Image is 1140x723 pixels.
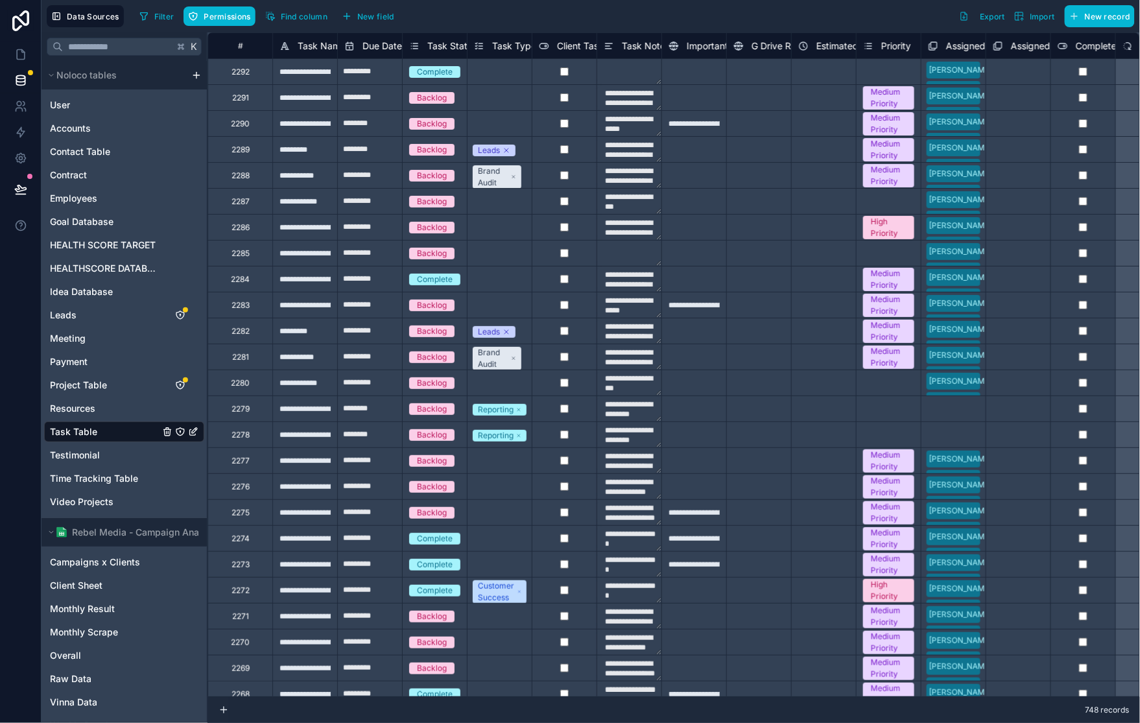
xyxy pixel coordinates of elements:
[232,300,250,311] div: 2283
[44,622,204,643] div: Monthly Scrape
[1085,12,1130,21] span: New record
[417,507,447,519] div: Backlog
[929,324,992,335] div: [PERSON_NAME]
[417,144,447,156] div: Backlog
[50,696,97,709] span: Vinna Data
[929,473,992,484] div: [PERSON_NAME]
[44,305,204,326] div: Leads
[417,689,453,700] div: Complete
[929,369,992,381] div: [PERSON_NAME]
[417,274,453,285] div: Complete
[232,663,250,674] div: 2269
[557,40,608,53] span: Client Tasks
[478,145,500,156] div: Leads
[478,347,508,370] div: Brand Audit
[427,40,477,53] span: Task Status
[1065,5,1135,27] button: New record
[929,583,992,595] div: [PERSON_NAME]
[929,272,992,283] div: [PERSON_NAME]
[50,355,88,368] span: Payment
[44,258,204,279] div: HEALTHSCORE DATABASE
[980,12,1005,21] span: Export
[871,346,907,369] div: Medium Priority
[929,90,992,102] div: [PERSON_NAME]
[1060,5,1135,27] a: New record
[50,449,100,462] span: Testimonial
[478,326,500,338] div: Leads
[231,378,250,388] div: 2280
[929,317,992,329] div: [PERSON_NAME]
[871,657,907,680] div: Medium Priority
[946,40,1034,53] span: Assigned Employees
[929,661,992,672] div: [PERSON_NAME]
[44,328,204,349] div: Meeting
[232,689,250,700] div: 2268
[929,246,992,257] div: [PERSON_NAME]
[417,170,447,182] div: Backlog
[687,40,753,53] span: Important Links
[50,215,113,228] span: Goal Database
[298,40,346,53] span: Task Name
[871,216,907,239] div: High Priority
[881,40,911,53] span: Priority
[417,300,447,311] div: Backlog
[44,445,204,466] div: Testimonial
[417,481,447,493] div: Backlog
[622,40,670,53] span: Task Notes
[1076,40,1117,53] span: Complete
[44,188,204,209] div: Employees
[417,377,447,389] div: Backlog
[929,531,992,543] div: [PERSON_NAME]
[478,430,514,442] div: Reporting
[72,526,223,539] span: Rebel Media - Campaign Analytics
[1086,705,1130,715] span: 748 records
[929,375,992,387] div: [PERSON_NAME]
[417,429,447,441] div: Backlog
[337,6,399,26] button: New field
[204,12,250,21] span: Permissions
[929,187,992,199] div: [PERSON_NAME]
[929,350,992,361] div: [PERSON_NAME]
[362,40,402,53] span: Due Date
[44,398,204,419] div: Resources
[44,492,204,512] div: Video Projects
[929,551,992,562] div: [PERSON_NAME]
[929,220,992,231] div: [PERSON_NAME]
[56,527,67,538] img: Google Sheets logo
[929,136,992,147] div: [PERSON_NAME]
[929,628,992,640] div: [PERSON_NAME]
[929,680,992,692] div: [PERSON_NAME]
[929,395,992,407] div: [PERSON_NAME]
[184,6,255,26] button: Permissions
[56,69,117,82] span: Noloco tables
[50,402,95,415] span: Resources
[50,602,115,615] span: Monthly Result
[50,145,110,158] span: Contact Table
[1010,5,1060,27] button: Import
[44,118,204,139] div: Accounts
[50,169,87,182] span: Contract
[417,326,447,337] div: Backlog
[261,6,332,26] button: Find column
[816,40,882,53] span: Estimated Time
[44,552,204,573] div: Campaigns x Clients
[357,12,394,21] span: New field
[929,239,992,251] div: [PERSON_NAME]
[478,165,508,189] div: Brand Audit
[50,332,86,345] span: Meeting
[929,194,992,206] div: [PERSON_NAME]
[50,649,81,662] span: Overall
[231,119,250,129] div: 2290
[929,499,992,510] div: [PERSON_NAME]
[232,326,250,337] div: 2282
[189,42,198,51] span: K
[44,599,204,619] div: Monthly Result
[50,425,97,438] span: Task Table
[44,95,204,115] div: User
[44,351,204,372] div: Payment
[50,192,97,205] span: Employees
[44,523,204,541] button: Google Sheets logoRebel Media - Campaign Analytics
[929,142,992,154] div: [PERSON_NAME]
[929,453,992,465] div: [PERSON_NAME]
[752,40,829,53] span: G Drive Resources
